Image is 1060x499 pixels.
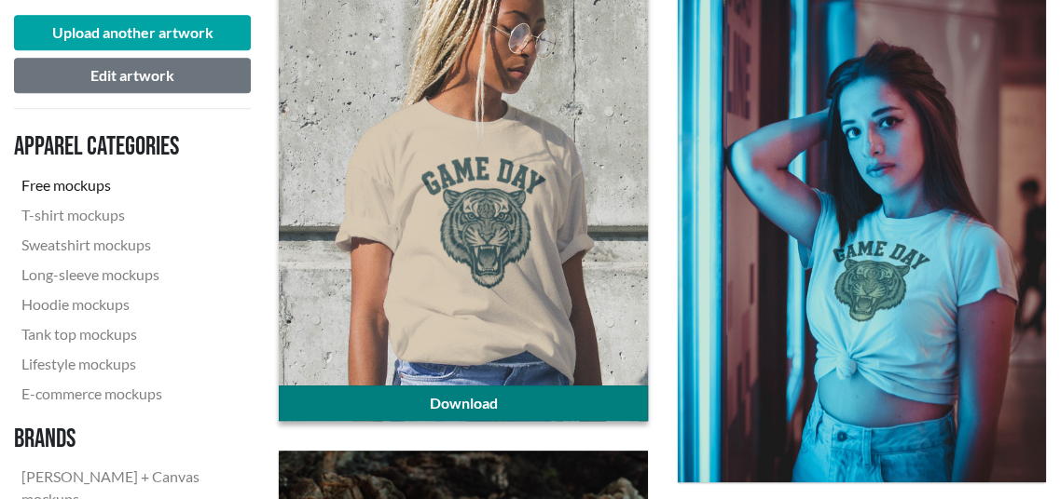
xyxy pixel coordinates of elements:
a: Free mockups [14,170,236,200]
button: Upload another artwork [14,15,251,50]
a: T-shirt mockups [14,200,236,230]
a: Hoodie mockups [14,290,236,319]
h3: Brands [14,424,236,455]
h3: Apparel categories [14,131,236,163]
a: Tank top mockups [14,319,236,349]
button: Edit artwork [14,58,251,93]
a: E-commerce mockups [14,379,236,409]
a: Lifestyle mockups [14,349,236,379]
a: Long-sleeve mockups [14,260,236,290]
a: Download [279,385,647,421]
a: Sweatshirt mockups [14,230,236,260]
